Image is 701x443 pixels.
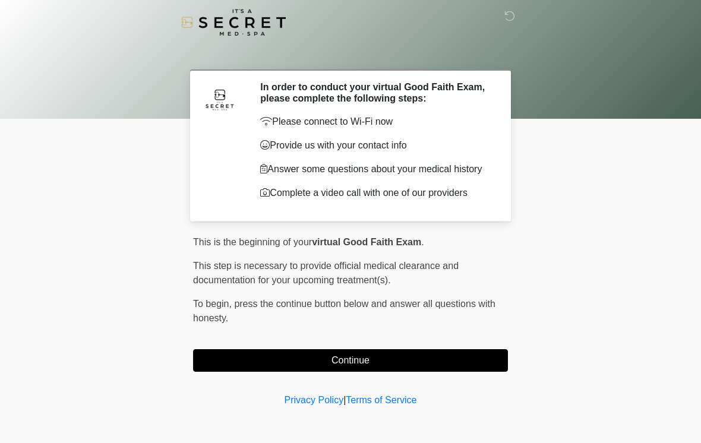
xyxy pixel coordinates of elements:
[285,395,344,405] a: Privacy Policy
[260,115,490,129] p: Please connect to Wi-Fi now
[260,138,490,153] p: Provide us with your contact info
[184,43,517,65] h1: ‎ ‎
[181,9,286,36] img: It's A Secret Med Spa Logo
[260,81,490,104] h2: In order to conduct your virtual Good Faith Exam, please complete the following steps:
[202,81,238,117] img: Agent Avatar
[193,349,508,372] button: Continue
[193,299,495,323] span: press the continue button below and answer all questions with honesty.
[193,261,459,285] span: This step is necessary to provide official medical clearance and documentation for your upcoming ...
[260,186,490,200] p: Complete a video call with one of our providers
[421,237,424,247] span: .
[260,162,490,176] p: Answer some questions about your medical history
[312,237,421,247] strong: virtual Good Faith Exam
[346,395,416,405] a: Terms of Service
[193,299,234,309] span: To begin,
[343,395,346,405] a: |
[193,237,312,247] span: This is the beginning of your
